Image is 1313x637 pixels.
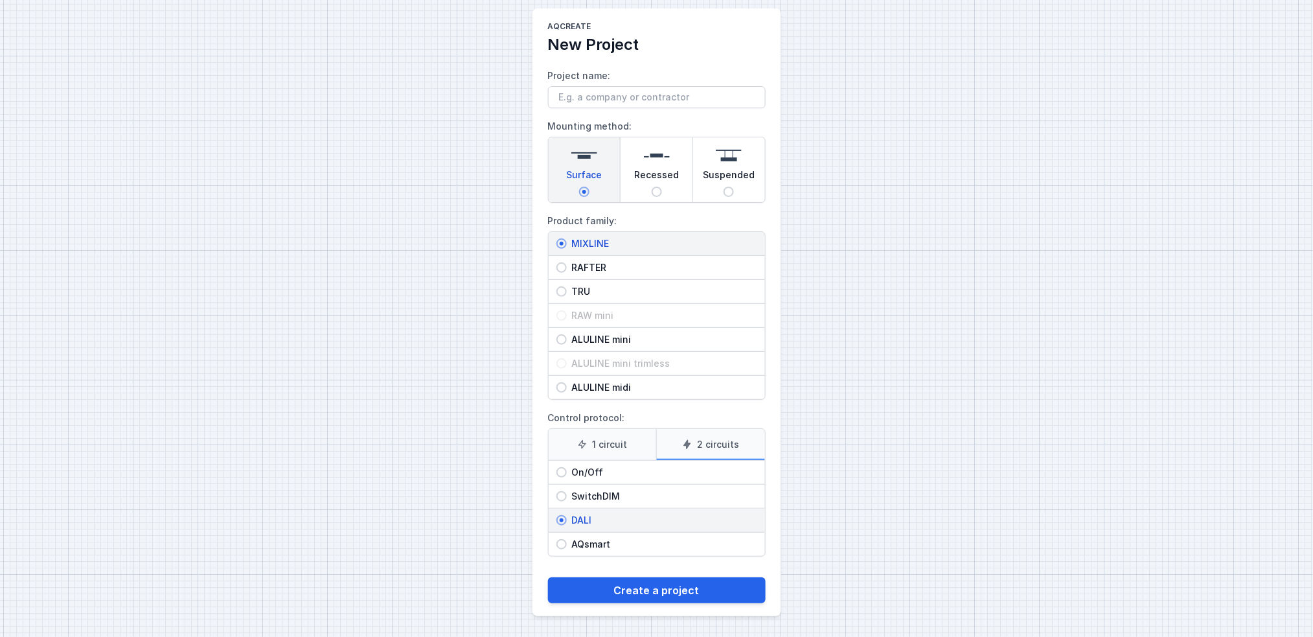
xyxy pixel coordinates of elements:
[567,285,757,298] span: TRU
[556,515,567,526] input: DALI
[556,491,567,502] input: SwitchDIM
[724,187,734,197] input: Suspended
[703,168,755,187] span: Suspended
[567,237,757,250] span: MIXLINE
[656,429,765,460] label: 2 circuits
[567,514,757,527] span: DALI
[549,429,657,460] label: 1 circuit
[548,86,766,108] input: Project name:
[548,21,766,34] h1: AQcreate
[644,143,670,168] img: recessed.svg
[548,408,766,557] label: Control protocol:
[567,466,757,479] span: On/Off
[579,187,589,197] input: Surface
[567,333,757,346] span: ALULINE mini
[556,382,567,393] input: ALULINE midi
[548,211,766,400] label: Product family:
[556,334,567,345] input: ALULINE mini
[556,262,567,273] input: RAFTER
[548,116,766,203] label: Mounting method:
[556,539,567,550] input: AQsmart
[566,168,602,187] span: Surface
[556,467,567,478] input: On/Off
[652,187,662,197] input: Recessed
[571,143,597,168] img: surface.svg
[548,65,766,108] label: Project name:
[548,34,766,55] h2: New Project
[567,538,757,551] span: AQsmart
[567,261,757,274] span: RAFTER
[567,490,757,503] span: SwitchDIM
[716,143,742,168] img: suspended.svg
[548,577,766,603] button: Create a project
[567,381,757,394] span: ALULINE midi
[634,168,679,187] span: Recessed
[556,286,567,297] input: TRU
[556,238,567,249] input: MIXLINE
